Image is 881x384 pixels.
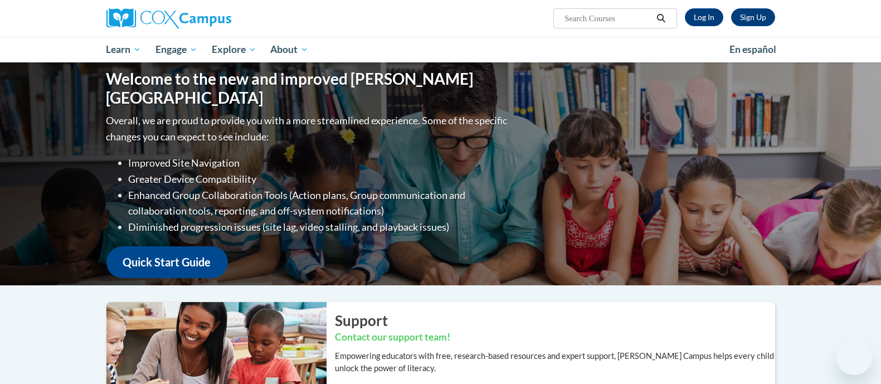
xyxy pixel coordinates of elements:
[106,70,510,107] h1: Welcome to the new and improved [PERSON_NAME][GEOGRAPHIC_DATA]
[563,12,653,25] input: Search Courses
[685,8,723,26] a: Log In
[263,37,315,62] a: About
[148,37,205,62] a: Engage
[270,43,308,56] span: About
[106,113,510,145] p: Overall, we are proud to provide you with a more streamlined experience. Some of the specific cha...
[335,310,775,330] h2: Support
[106,8,318,28] a: Cox Campus
[106,8,231,28] img: Cox Campus
[106,246,228,278] a: Quick Start Guide
[129,219,510,235] li: Diminished progression issues (site lag, video stalling, and playback issues)
[129,155,510,171] li: Improved Site Navigation
[106,43,141,56] span: Learn
[729,43,776,55] span: En español
[731,8,775,26] a: Register
[335,350,775,375] p: Empowering educators with free, research-based resources and expert support, [PERSON_NAME] Campus...
[99,37,149,62] a: Learn
[212,43,256,56] span: Explore
[836,339,872,375] iframe: Button to launch messaging window
[653,12,669,25] button: Search
[205,37,264,62] a: Explore
[335,330,775,344] h3: Contact our support team!
[90,37,792,62] div: Main menu
[129,171,510,187] li: Greater Device Compatibility
[129,187,510,220] li: Enhanced Group Collaboration Tools (Action plans, Group communication and collaboration tools, re...
[155,43,197,56] span: Engage
[722,38,783,61] a: En español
